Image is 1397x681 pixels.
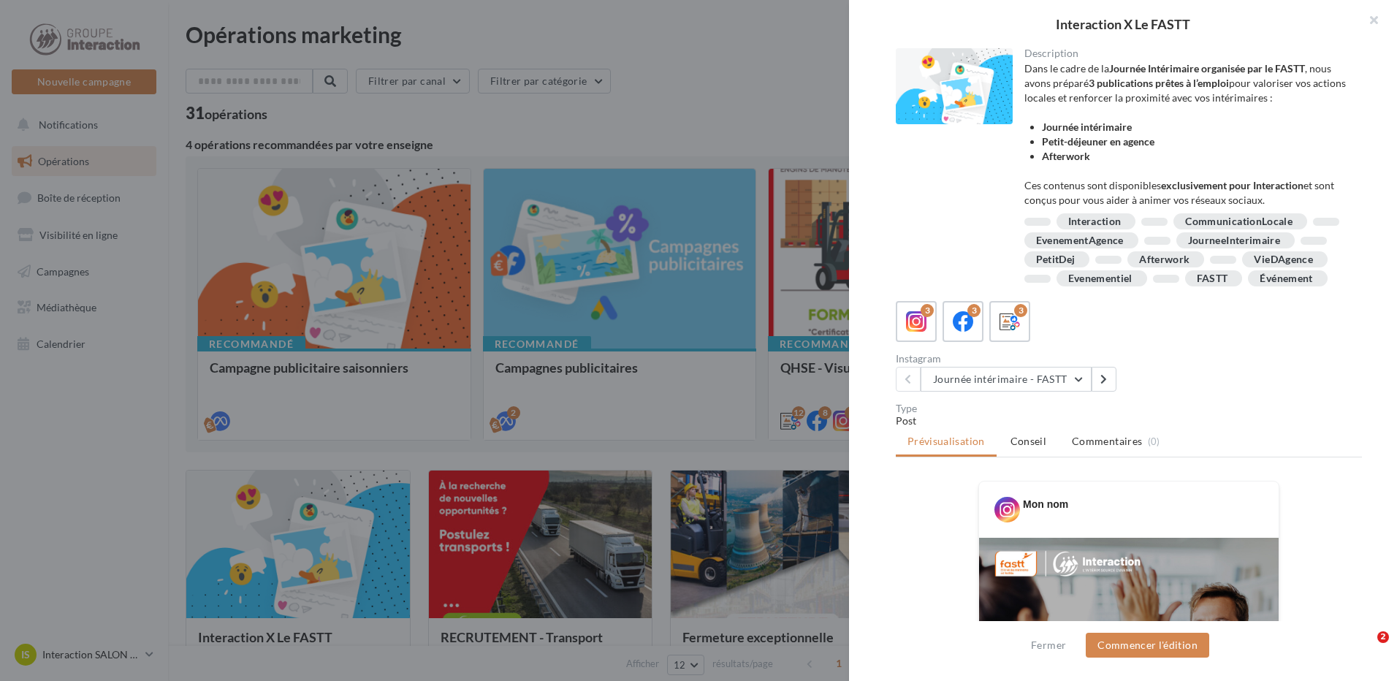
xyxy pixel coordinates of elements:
div: EvenementAgence [1036,235,1124,246]
button: Fermer [1025,636,1072,654]
button: Commencer l'édition [1086,633,1209,658]
strong: Journée intérimaire [1042,121,1132,133]
div: JourneeInterimaire [1188,235,1280,246]
div: 3 [1014,304,1027,317]
span: (0) [1148,435,1160,447]
div: Dans le cadre de la , nous avons préparé pour valoriser vos actions locales et renforcer la proxi... [1024,61,1351,208]
div: Mon nom [1023,497,1068,511]
iframe: Intercom live chat [1347,631,1382,666]
div: Afterwork [1139,254,1189,265]
span: Conseil [1010,435,1046,447]
div: Interaction [1068,216,1122,227]
div: Instagram [896,354,1123,364]
div: CommunicationLocale [1185,216,1293,227]
div: 3 [921,304,934,317]
button: Journée intérimaire - FASTT [921,367,1092,392]
span: 2 [1377,631,1389,643]
div: PetitDej [1036,254,1076,265]
strong: exclusivement pour Interaction [1161,179,1303,191]
div: Type [896,403,1362,414]
div: Événement [1260,273,1312,284]
div: Post [896,414,1362,428]
strong: 3 publications prêtes à l’emploi [1089,77,1229,89]
div: VieDAgence [1254,254,1313,265]
div: Interaction X Le FASTT [872,18,1374,31]
div: FASTT [1197,273,1228,284]
div: 3 [967,304,981,317]
span: Commentaires [1072,434,1142,449]
div: Evenementiel [1068,273,1133,284]
strong: Petit-déjeuner en agence [1042,135,1154,148]
div: Description [1024,48,1351,58]
strong: Afterwork [1042,150,1090,162]
strong: Journée Intérimaire organisée par le FASTT [1109,62,1305,75]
